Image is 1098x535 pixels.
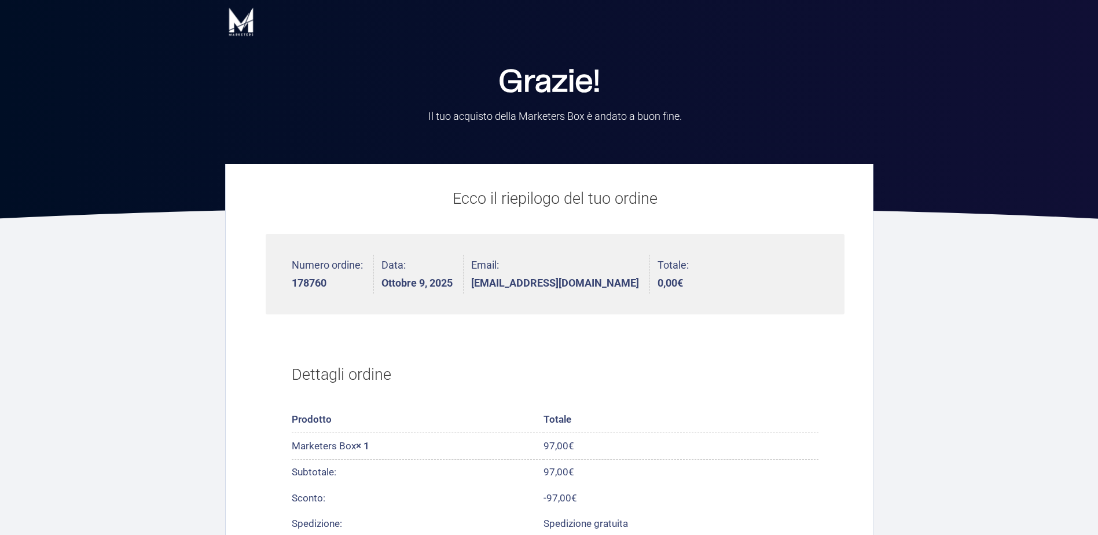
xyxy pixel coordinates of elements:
li: Email: [471,255,650,294]
li: Numero ordine: [292,255,374,294]
h2: Grazie! [341,67,758,98]
th: Prodotto [292,407,544,433]
span: € [571,492,577,504]
li: Totale: [658,255,689,294]
strong: 178760 [292,278,363,288]
span: € [568,466,574,478]
span: € [677,277,683,289]
p: Il tuo acquisto della Marketers Box è andato a buon fine. [370,109,740,123]
bdi: 97,00 [544,440,574,452]
h2: Dettagli ordine [292,351,818,400]
span: 97,00 [546,492,577,504]
p: Ecco il riepilogo del tuo ordine [266,187,844,211]
strong: [EMAIL_ADDRESS][DOMAIN_NAME] [471,278,639,288]
span: € [568,440,574,452]
li: Data: [381,255,464,294]
th: Subtotale: [292,459,544,485]
strong: Ottobre 9, 2025 [381,278,453,288]
th: Sconto: [292,485,544,511]
span: 97,00 [544,466,574,478]
td: - [544,485,818,511]
strong: × 1 [356,440,369,452]
td: Marketers Box [292,433,544,459]
th: Totale [544,407,818,433]
bdi: 0,00 [658,277,683,289]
